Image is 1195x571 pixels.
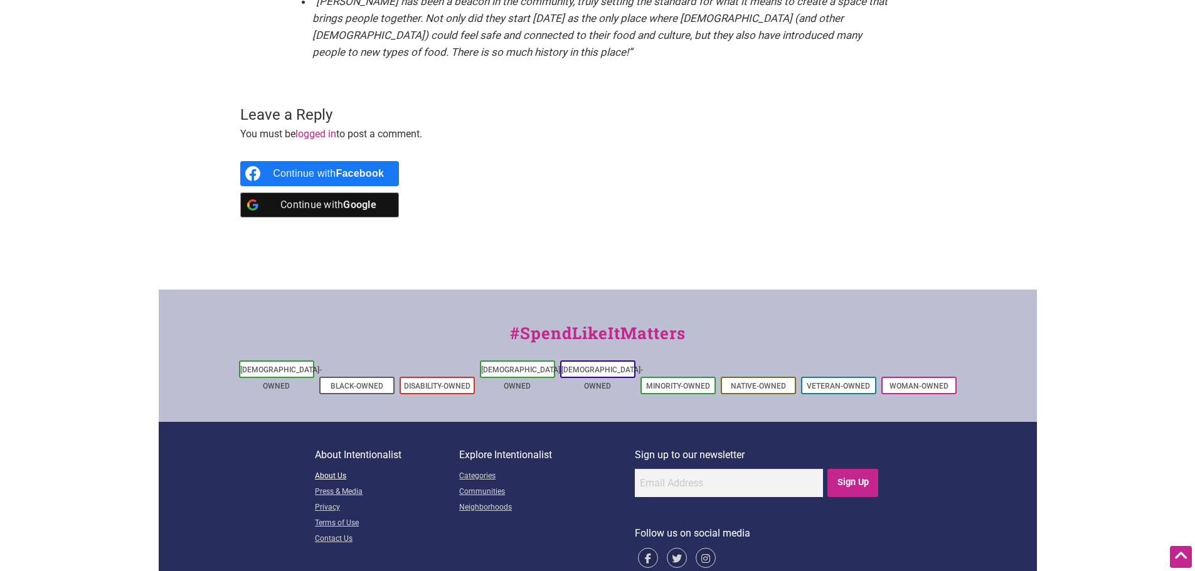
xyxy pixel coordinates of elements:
div: Continue with [273,192,384,217]
a: Categories [459,469,635,485]
a: Terms of Use [315,516,459,532]
b: Facebook [336,168,384,179]
a: Black-Owned [331,382,383,390]
p: Sign up to our newsletter [635,447,880,463]
a: Press & Media [315,485,459,500]
input: Sign Up [827,469,878,497]
p: About Intentionalist [315,447,459,463]
div: #SpendLikeItMatters [159,321,1037,358]
a: Contact Us [315,532,459,547]
input: Email Address [635,469,823,497]
h3: Leave a Reply [240,105,955,126]
a: [DEMOGRAPHIC_DATA]-Owned [561,365,643,390]
a: Woman-Owned [890,382,948,390]
a: Continue with <b>Google</b> [240,192,399,217]
a: Native-Owned [731,382,786,390]
a: Disability-Owned [404,382,470,390]
a: [DEMOGRAPHIC_DATA]-Owned [481,365,563,390]
a: Neighborhoods [459,500,635,516]
a: logged in [295,128,336,140]
a: Communities [459,485,635,500]
a: About Us [315,469,459,485]
a: Minority-Owned [646,382,710,390]
b: Google [343,199,376,211]
a: Privacy [315,500,459,516]
div: Continue with [273,161,384,186]
a: [DEMOGRAPHIC_DATA]-Owned [240,365,322,390]
p: Follow us on social media [635,525,880,542]
p: Explore Intentionalist [459,447,635,463]
div: Scroll Back to Top [1170,546,1192,568]
a: Veteran-Owned [807,382,870,390]
a: Continue with <b>Facebook</b> [240,161,399,186]
p: You must be to post a comment. [240,126,955,142]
